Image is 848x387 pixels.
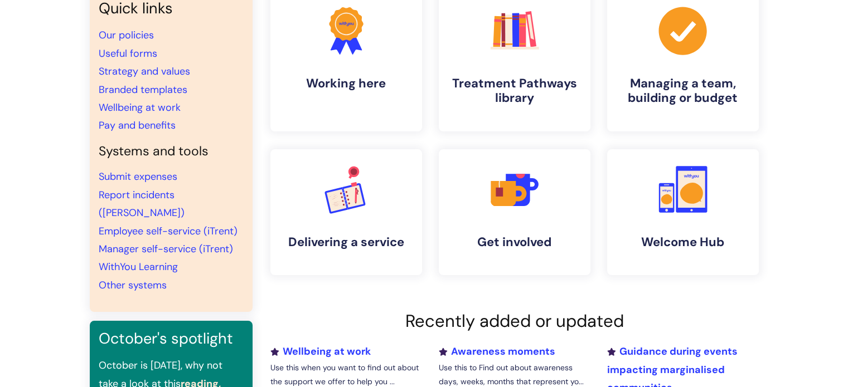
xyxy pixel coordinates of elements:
a: Useful forms [99,47,157,60]
a: Branded templates [99,83,187,96]
h2: Recently added or updated [270,311,759,331]
h4: Systems and tools [99,144,244,159]
a: Report incidents ([PERSON_NAME]) [99,188,185,219]
h4: Treatment Pathways library [448,76,582,106]
a: Wellbeing at work [270,345,371,358]
h4: Delivering a service [279,235,413,249]
a: WithYou Learning [99,260,178,273]
a: Awareness moments [438,345,555,358]
a: Delivering a service [270,149,422,275]
a: Welcome Hub [607,149,759,275]
h4: Managing a team, building or budget [616,76,750,106]
a: Pay and benefits [99,119,176,132]
a: Strategy and values [99,65,190,78]
a: Our policies [99,28,154,42]
a: Employee self-service (iTrent) [99,224,238,238]
a: Submit expenses [99,170,177,183]
h4: Get involved [448,235,582,249]
h4: Welcome Hub [616,235,750,249]
a: Manager self-service (iTrent) [99,242,233,256]
a: Wellbeing at work [99,101,181,114]
h3: October's spotlight [99,330,244,347]
h4: Working here [279,76,413,91]
a: Get involved [439,149,590,275]
a: Other systems [99,278,167,292]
